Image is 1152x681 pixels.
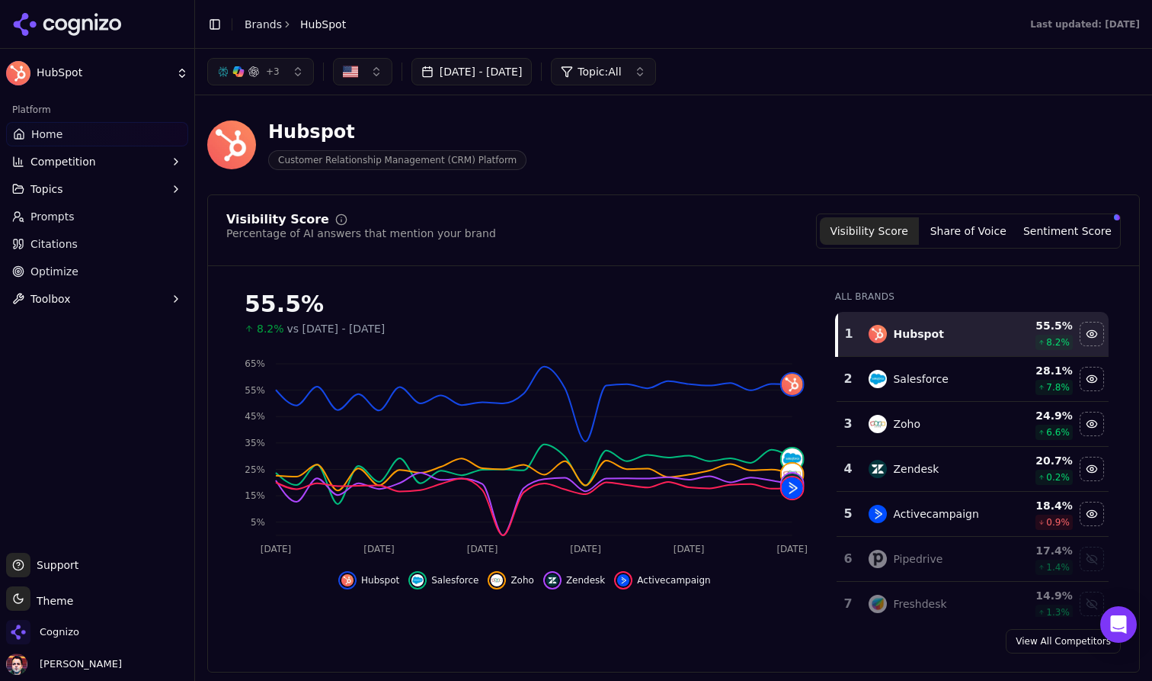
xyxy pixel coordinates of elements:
[363,544,395,554] tspan: [DATE]
[257,321,284,336] span: 8.2%
[6,177,188,201] button: Topics
[893,461,939,477] div: Zendesk
[6,204,188,229] a: Prompts
[300,17,346,32] span: HubSpot
[245,17,346,32] nav: breadcrumb
[491,574,503,586] img: zoho
[431,574,478,586] span: Salesforce
[835,291,1109,303] div: All Brands
[637,574,710,586] span: Activecampaign
[30,236,78,252] span: Citations
[1003,318,1073,333] div: 55.5 %
[837,582,1109,627] tr: 7freshdeskFreshdesk14.9%1.3%Show freshdesk data
[869,595,887,613] img: freshdesk
[361,574,399,586] span: Hubspot
[467,544,498,554] tspan: [DATE]
[843,550,854,568] div: 6
[869,370,887,388] img: salesforce
[1046,426,1070,438] span: 6.6 %
[1006,629,1121,654] a: View All Competitors
[30,557,78,573] span: Support
[1046,606,1070,618] span: 1.3 %
[261,544,292,554] tspan: [DATE]
[287,321,386,336] span: vs [DATE] - [DATE]
[245,490,265,501] tspan: 15%
[245,18,282,31] a: Brands
[837,357,1109,402] tr: 2salesforceSalesforce28.1%7.8%Hide salesforce data
[869,505,887,523] img: activecampaign
[1080,547,1104,571] button: Show pipedrive data
[341,574,354,586] img: hubspot
[1046,381,1070,394] span: 7.8 %
[843,460,854,478] div: 4
[893,506,978,522] div: Activecampaign
[893,551,942,567] div: Pipedrive
[245,358,265,369] tspan: 65%
[245,385,265,396] tspan: 55%
[782,474,803,495] img: zendesk
[6,232,188,256] a: Citations
[893,371,949,387] div: Salesforce
[34,657,122,671] span: [PERSON_NAME]
[343,64,358,79] img: US
[1003,408,1073,423] div: 24.9 %
[266,66,280,78] span: + 3
[1046,516,1070,528] span: 0.9 %
[1100,606,1137,643] div: Open Intercom Messenger
[869,325,887,343] img: hubspot
[617,574,629,586] img: activecampaign
[207,120,256,169] img: HubSpot
[268,150,526,170] span: Customer Relationship Management (CRM) Platform
[37,66,170,80] span: HubSpot
[776,544,808,554] tspan: [DATE]
[1003,543,1073,558] div: 17.4 %
[1080,412,1104,436] button: Hide zoho data
[570,544,601,554] tspan: [DATE]
[869,460,887,478] img: zendesk
[1046,561,1070,573] span: 1.4 %
[30,181,63,197] span: Topics
[251,517,265,528] tspan: 5%
[1018,217,1117,245] button: Sentiment Score
[30,209,75,224] span: Prompts
[782,448,803,470] img: salesforce
[31,127,62,142] span: Home
[1080,457,1104,481] button: Hide zendesk data
[837,537,1109,582] tr: 6pipedrivePipedrive17.4%1.4%Show pipedrive data
[820,217,919,245] button: Visibility Score
[510,574,534,586] span: Zoho
[488,571,534,589] button: Hide zoho data
[40,625,79,639] span: Cognizo
[843,505,854,523] div: 5
[338,571,399,589] button: Hide hubspot data
[844,325,854,343] div: 1
[408,571,478,589] button: Hide salesforce data
[245,291,805,318] div: 55.5%
[869,415,887,433] img: zoho
[6,620,30,644] img: Cognizo
[869,550,887,568] img: pipedrive
[268,120,526,144] div: Hubspot
[6,61,30,85] img: HubSpot
[226,214,329,226] div: Visibility Score
[919,217,1018,245] button: Share of Voice
[893,596,946,612] div: Freshdesk
[1080,367,1104,391] button: Hide salesforce data
[411,58,533,85] button: [DATE] - [DATE]
[6,654,122,675] button: Open user button
[6,620,79,644] button: Open organization switcher
[1080,592,1104,616] button: Show freshdesk data
[837,402,1109,447] tr: 3zohoZoho24.9%6.6%Hide zoho data
[782,374,803,395] img: hubspot
[614,571,710,589] button: Hide activecampaign data
[1003,588,1073,603] div: 14.9 %
[6,122,188,146] a: Home
[30,154,96,169] span: Competition
[1003,453,1073,468] div: 20.7 %
[893,326,943,342] div: Hubspot
[837,447,1109,492] tr: 4zendeskZendesk20.7%0.2%Hide zendesk data
[782,464,803,485] img: zoho
[843,415,854,433] div: 3
[1046,471,1070,483] span: 0.2 %
[566,574,605,586] span: Zendesk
